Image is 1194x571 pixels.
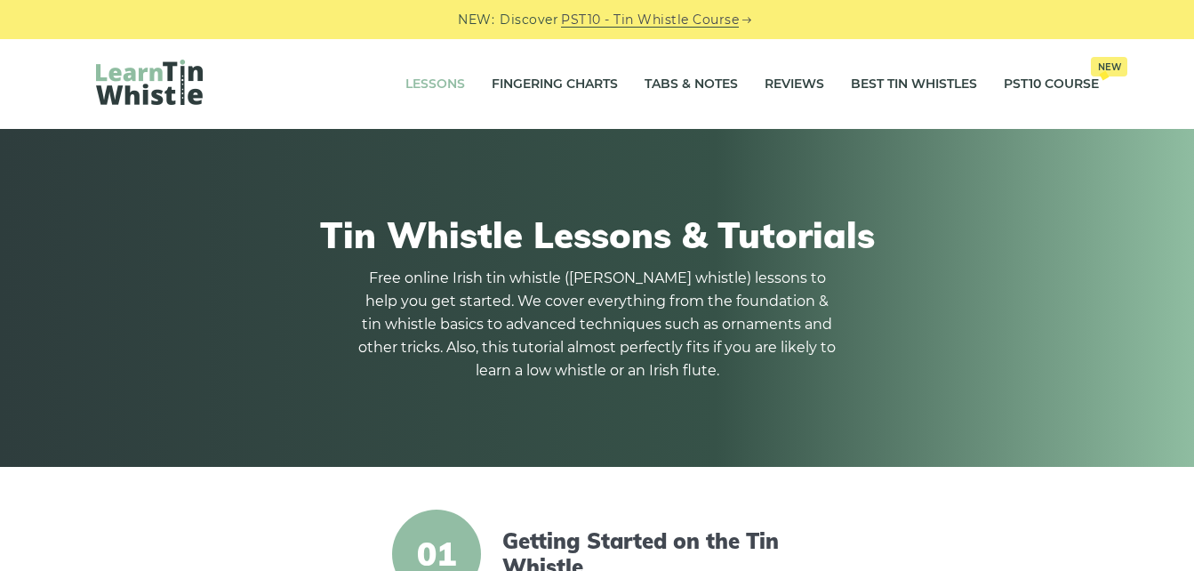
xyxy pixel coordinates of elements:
span: New [1091,57,1127,76]
a: Fingering Charts [492,62,618,107]
a: PST10 CourseNew [1004,62,1099,107]
h1: Tin Whistle Lessons & Tutorials [96,213,1099,256]
img: LearnTinWhistle.com [96,60,203,105]
a: Lessons [405,62,465,107]
p: Free online Irish tin whistle ([PERSON_NAME] whistle) lessons to help you get started. We cover e... [357,267,837,382]
a: Tabs & Notes [645,62,738,107]
a: Reviews [765,62,824,107]
a: Best Tin Whistles [851,62,977,107]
